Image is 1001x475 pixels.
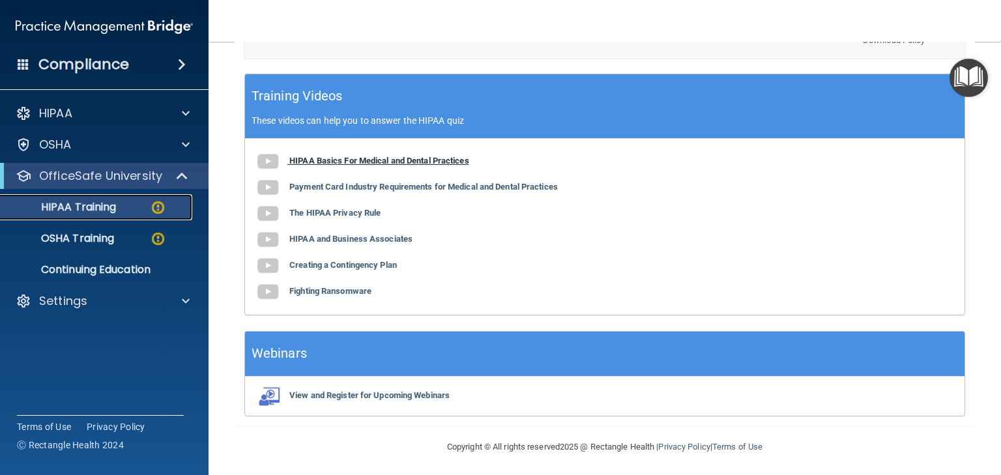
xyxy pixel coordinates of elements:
iframe: Drift Widget Chat Controller [776,390,985,442]
b: View and Register for Upcoming Webinars [289,390,450,400]
div: Copyright © All rights reserved 2025 @ Rectangle Health | | [367,426,843,468]
img: gray_youtube_icon.38fcd6cc.png [255,175,281,201]
h5: Webinars [252,342,307,365]
button: Open Resource Center [950,59,988,97]
a: Privacy Policy [658,442,710,452]
p: Settings [39,293,87,309]
h5: Training Videos [252,85,343,108]
b: Fighting Ransomware [289,286,371,296]
img: webinarIcon.c7ebbf15.png [255,386,281,406]
img: gray_youtube_icon.38fcd6cc.png [255,253,281,279]
b: The HIPAA Privacy Rule [289,208,381,218]
img: gray_youtube_icon.38fcd6cc.png [255,201,281,227]
img: PMB logo [16,14,193,40]
b: HIPAA Basics For Medical and Dental Practices [289,156,469,166]
a: OSHA [16,137,190,152]
a: OfficeSafe University [16,168,189,184]
p: These videos can help you to answer the HIPAA quiz [252,115,958,126]
b: Creating a Contingency Plan [289,260,397,270]
span: Ⓒ Rectangle Health 2024 [17,439,124,452]
p: Continuing Education [8,263,186,276]
a: Terms of Use [712,442,762,452]
a: Download Policy [863,35,925,45]
p: OfficeSafe University [39,168,162,184]
img: gray_youtube_icon.38fcd6cc.png [255,279,281,305]
p: OSHA [39,137,72,152]
a: Privacy Policy [87,420,145,433]
h4: Compliance [38,55,129,74]
b: HIPAA and Business Associates [289,234,413,244]
p: OSHA Training [8,232,114,245]
img: warning-circle.0cc9ac19.png [150,199,166,216]
p: HIPAA [39,106,72,121]
a: HIPAA [16,106,190,121]
a: Terms of Use [17,420,71,433]
img: warning-circle.0cc9ac19.png [150,231,166,247]
b: Payment Card Industry Requirements for Medical and Dental Practices [289,182,558,192]
img: gray_youtube_icon.38fcd6cc.png [255,227,281,253]
p: HIPAA Training [8,201,116,214]
img: gray_youtube_icon.38fcd6cc.png [255,149,281,175]
a: Settings [16,293,190,309]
